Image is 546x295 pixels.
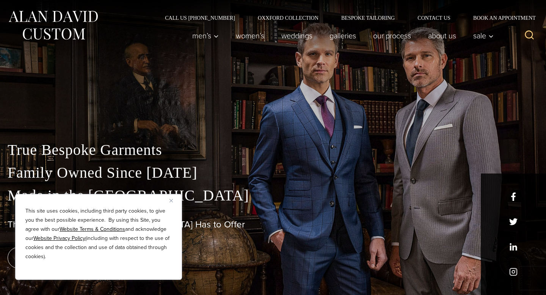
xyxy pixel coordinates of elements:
[365,28,420,43] a: Our Process
[154,15,538,21] nav: Secondary Navigation
[8,247,114,268] a: book an appointment
[8,8,99,42] img: Alan David Custom
[473,32,494,39] span: Sale
[60,225,125,233] a: Website Terms & Conditions
[192,32,219,39] span: Men’s
[420,28,465,43] a: About Us
[273,28,321,43] a: weddings
[33,234,85,242] a: Website Privacy Policy
[8,139,538,207] p: True Bespoke Garments Family Owned Since [DATE] Made in the [GEOGRAPHIC_DATA]
[227,28,273,43] a: Women’s
[8,219,538,230] h1: The Best Custom Suits [GEOGRAPHIC_DATA] Has to Offer
[462,15,538,21] a: Book an Appointment
[321,28,365,43] a: Galleries
[169,196,179,205] button: Close
[25,207,172,261] p: This site uses cookies, including third party cookies, to give you the best possible experience. ...
[154,15,246,21] a: Call Us [PHONE_NUMBER]
[184,28,498,43] nav: Primary Navigation
[330,15,406,21] a: Bespoke Tailoring
[406,15,462,21] a: Contact Us
[246,15,330,21] a: Oxxford Collection
[169,199,173,202] img: Close
[520,27,538,45] button: View Search Form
